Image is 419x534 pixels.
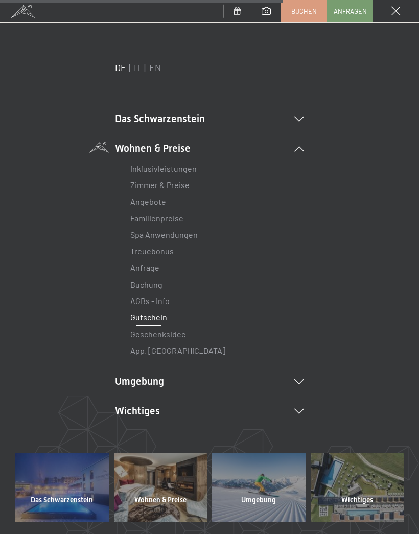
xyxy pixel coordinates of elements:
[130,197,166,206] a: Angebote
[111,453,210,522] a: Wohnen & Preise Geschenkgutschein für Wellness-Wochenende: Hotel Schwarzenstein
[130,164,197,173] a: Inklusivleistungen
[282,1,327,22] a: Buchen
[308,453,407,522] a: Wichtiges Geschenkgutschein für Wellness-Wochenende: Hotel Schwarzenstein
[134,495,187,505] span: Wohnen & Preise
[209,453,308,522] a: Umgebung Geschenkgutschein für Wellness-Wochenende: Hotel Schwarzenstein
[31,495,93,505] span: Das Schwarzenstein
[149,62,161,73] a: EN
[130,263,159,272] a: Anfrage
[130,312,167,322] a: Gutschein
[13,453,111,522] a: Das Schwarzenstein Geschenkgutschein für Wellness-Wochenende: Hotel Schwarzenstein
[130,229,198,239] a: Spa Anwendungen
[130,329,186,339] a: Geschenksidee
[130,280,162,289] a: Buchung
[130,246,174,256] a: Treuebonus
[341,495,373,505] span: Wichtiges
[130,213,183,223] a: Familienpreise
[334,7,367,16] span: Anfragen
[134,62,142,73] a: IT
[130,180,190,190] a: Zimmer & Preise
[115,62,126,73] a: DE
[291,7,317,16] span: Buchen
[328,1,373,22] a: Anfragen
[130,296,170,306] a: AGBs - Info
[241,495,276,505] span: Umgebung
[130,345,225,355] a: App. [GEOGRAPHIC_DATA]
